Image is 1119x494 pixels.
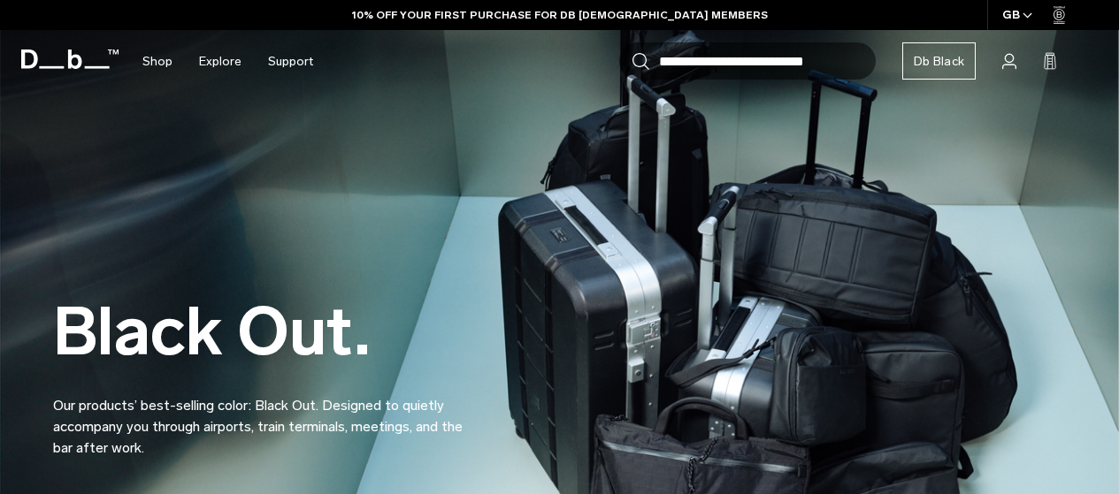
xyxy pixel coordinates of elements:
[53,299,478,365] h2: Black Out.
[129,30,326,93] nav: Main Navigation
[268,30,313,93] a: Support
[199,30,241,93] a: Explore
[142,30,172,93] a: Shop
[53,374,478,459] p: Our products’ best-selling color: Black Out. Designed to quietly accompany you through airports, ...
[352,7,768,23] a: 10% OFF YOUR FIRST PURCHASE FOR DB [DEMOGRAPHIC_DATA] MEMBERS
[902,42,976,80] a: Db Black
